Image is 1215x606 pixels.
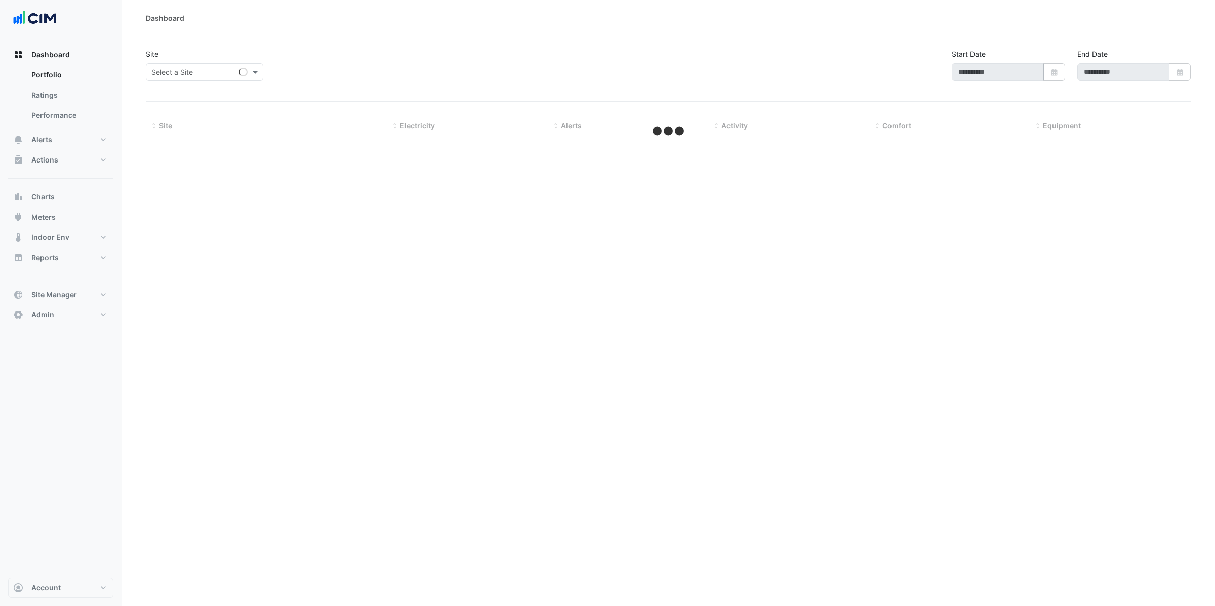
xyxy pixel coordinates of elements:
span: Indoor Env [31,232,69,243]
app-icon: Admin [13,310,23,320]
span: Actions [31,155,58,165]
span: Reports [31,253,59,263]
app-icon: Alerts [13,135,23,145]
div: Dashboard [8,65,113,130]
span: Alerts [561,121,582,130]
span: Comfort [882,121,911,130]
button: Reports [8,248,113,268]
button: Admin [8,305,113,325]
app-icon: Actions [13,155,23,165]
label: End Date [1077,49,1108,59]
label: Site [146,49,158,59]
span: Meters [31,212,56,222]
span: Activity [721,121,748,130]
button: Meters [8,207,113,227]
button: Charts [8,187,113,207]
span: Account [31,583,61,593]
span: Dashboard [31,50,70,60]
img: Company Logo [12,8,58,28]
div: Dashboard [146,13,184,23]
app-icon: Meters [13,212,23,222]
a: Ratings [23,85,113,105]
button: Site Manager [8,285,113,305]
span: Equipment [1043,121,1081,130]
span: Admin [31,310,54,320]
a: Portfolio [23,65,113,85]
button: Dashboard [8,45,113,65]
button: Account [8,578,113,598]
label: Start Date [952,49,986,59]
span: Alerts [31,135,52,145]
span: Site Manager [31,290,77,300]
span: Charts [31,192,55,202]
span: Electricity [400,121,435,130]
app-icon: Site Manager [13,290,23,300]
app-icon: Dashboard [13,50,23,60]
button: Actions [8,150,113,170]
span: Site [159,121,172,130]
app-icon: Reports [13,253,23,263]
button: Indoor Env [8,227,113,248]
a: Performance [23,105,113,126]
button: Alerts [8,130,113,150]
app-icon: Indoor Env [13,232,23,243]
app-icon: Charts [13,192,23,202]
